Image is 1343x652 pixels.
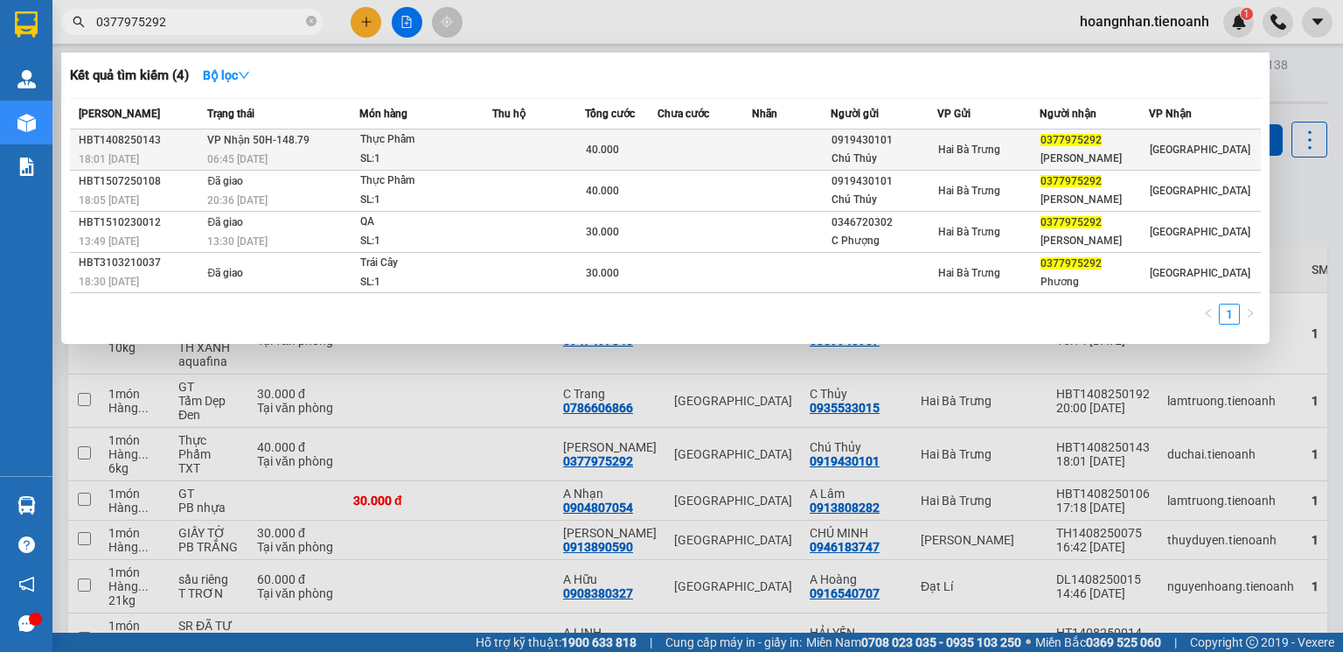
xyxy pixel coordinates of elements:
span: close-circle [306,16,317,26]
span: 40.000 [586,144,619,156]
span: left [1203,308,1214,319]
li: Next Page [1240,304,1261,325]
div: [PERSON_NAME] [1040,150,1148,168]
span: 40.000 [586,185,619,197]
span: 0377975292 [1040,134,1102,146]
span: ĐT:0935 82 08 08 [7,100,72,109]
strong: 1900 633 614 [117,43,192,56]
span: ĐC: 804 Song Hành, XLHN, P Hiệp Phú Q9 [7,77,119,95]
span: 13:49 [DATE] [79,235,139,248]
span: [GEOGRAPHIC_DATA] [1150,226,1250,238]
span: question-circle [18,536,35,553]
li: Previous Page [1198,304,1219,325]
span: 18:05 [DATE] [79,194,139,207]
div: 0919430101 [832,131,936,150]
img: logo [7,11,51,55]
div: HBT1510230012 [79,214,202,232]
div: QA [360,213,491,232]
span: 30.000 [586,267,619,279]
span: 18:30 [DATE] [79,276,139,288]
div: SL: 1 [360,232,491,251]
span: notification [18,576,35,592]
span: Nhãn [752,108,777,120]
li: 1 [1219,304,1240,325]
button: left [1198,304,1219,325]
span: close-circle [306,14,317,31]
span: Hai Bà Trưng [938,144,1000,156]
span: VP Gửi: [GEOGRAPHIC_DATA] [7,65,126,74]
span: 18:01 [DATE] [79,153,139,165]
span: [PERSON_NAME] [79,108,160,120]
span: VP Nhận 50H-148.79 [207,134,310,146]
div: C Phượng [832,232,936,250]
span: Hai Bà Trưng [938,185,1000,197]
span: 0377975292 [1040,175,1102,187]
div: HBT3103210037 [79,254,202,272]
div: SL: 1 [360,150,491,169]
div: Trái Cây [360,254,491,273]
a: 1 [1220,305,1239,324]
div: HBT1408250143 [79,131,202,150]
span: 13:30 [DATE] [207,235,268,248]
span: VP Nhận [1149,108,1192,120]
span: down [238,69,250,81]
span: 0377975292 [1040,257,1102,270]
span: message [18,615,35,632]
div: 0346720302 [832,214,936,232]
div: 0919430101 [832,172,936,191]
div: Thực Phẩm [360,172,491,191]
span: Đã giao [207,175,243,187]
span: [GEOGRAPHIC_DATA] [1150,185,1250,197]
img: logo-vxr [15,11,38,38]
div: Chú Thủy [832,150,936,168]
span: VP Nhận: Hai Bà Trưng [133,65,223,74]
span: 0377975292 [1040,216,1102,228]
div: Chú Thủy [832,191,936,209]
span: Người nhận [1040,108,1096,120]
span: Hai Bà Trưng [938,267,1000,279]
div: [PERSON_NAME] [1040,232,1148,250]
span: Đã giao [207,267,243,279]
img: solution-icon [17,158,36,176]
span: ---------------------------------------------- [38,115,225,129]
span: search [73,16,85,28]
button: right [1240,304,1261,325]
input: Tìm tên, số ĐT hoặc mã đơn [96,12,303,32]
span: right [1245,308,1256,319]
img: warehouse-icon [17,114,36,132]
div: Phương [1040,273,1148,291]
div: SL: 1 [360,191,491,210]
span: Tổng cước [585,108,635,120]
img: warehouse-icon [17,70,36,88]
strong: NHẬN HÀNG NHANH - GIAO TỐC HÀNH [68,29,242,40]
span: 06:45 [DATE] [207,153,268,165]
span: VP Gửi [937,108,971,120]
div: SL: 1 [360,273,491,292]
span: ĐC: [STREET_ADDRESS] BMT [133,82,252,91]
div: [PERSON_NAME] [1040,191,1148,209]
span: 20:36 [DATE] [207,194,268,207]
span: [GEOGRAPHIC_DATA] [1150,144,1250,156]
span: Hai Bà Trưng [938,226,1000,238]
span: Thu hộ [492,108,525,120]
span: Đã giao [207,216,243,228]
strong: Bộ lọc [203,68,250,82]
span: Trạng thái [207,108,254,120]
div: Thực Phẩm [360,130,491,150]
span: Món hàng [359,108,407,120]
img: warehouse-icon [17,496,36,515]
h3: Kết quả tìm kiếm ( 4 ) [70,67,189,85]
button: Bộ lọcdown [189,61,264,89]
div: HBT1507250108 [79,172,202,191]
span: ĐT: 0935371718 [133,100,193,109]
span: 30.000 [586,226,619,238]
span: [GEOGRAPHIC_DATA] [1150,267,1250,279]
span: Người gửi [831,108,879,120]
span: CTY TNHH DLVT TIẾN OANH [65,10,245,26]
span: Chưa cước [658,108,709,120]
